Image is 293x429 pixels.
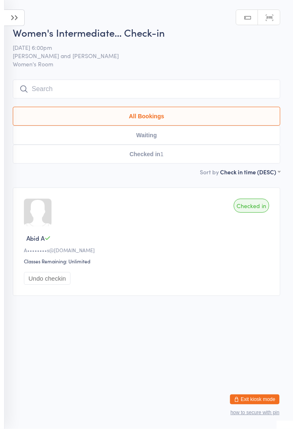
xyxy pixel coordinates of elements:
[13,43,267,52] span: [DATE] 6:00pm
[13,52,267,60] span: [PERSON_NAME] and [PERSON_NAME]
[13,60,280,68] span: Women's Room
[13,145,280,164] button: Checked in1
[24,246,272,253] div: A••••••••s@[DOMAIN_NAME]
[26,234,45,242] span: Abid A
[13,107,280,126] button: All Bookings
[13,126,280,145] button: Waiting
[160,151,164,157] div: 1
[230,410,279,415] button: how to secure with pin
[13,80,280,98] input: Search
[13,26,280,39] h2: Women's Intermediate… Check-in
[230,394,279,404] button: Exit kiosk mode
[24,258,272,265] div: Classes Remaining: Unlimited
[234,199,269,213] div: Checked in
[200,168,219,176] label: Sort by
[24,272,70,285] button: Undo checkin
[220,168,280,176] div: Check in time (DESC)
